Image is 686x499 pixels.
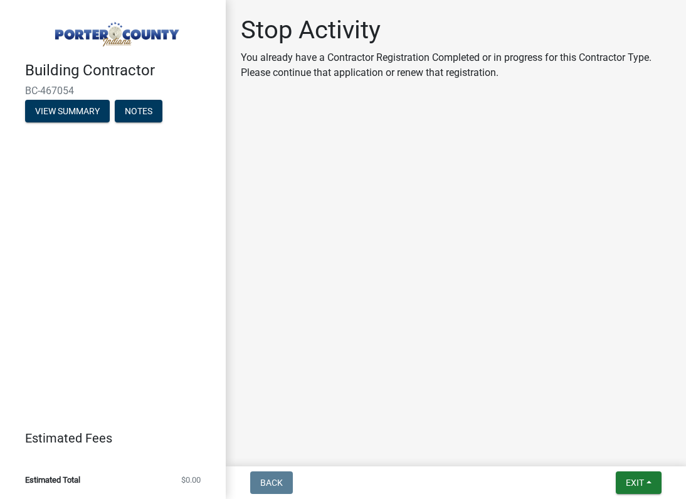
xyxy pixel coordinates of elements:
[181,476,201,484] span: $0.00
[626,478,644,488] span: Exit
[10,426,206,451] a: Estimated Fees
[241,50,671,80] p: You already have a Contractor Registration Completed or in progress for this Contractor Type. Ple...
[616,471,662,494] button: Exit
[250,471,293,494] button: Back
[25,107,110,117] wm-modal-confirm: Summary
[115,107,162,117] wm-modal-confirm: Notes
[25,85,201,97] span: BC-467054
[25,476,80,484] span: Estimated Total
[260,478,283,488] span: Back
[241,15,671,45] h1: Stop Activity
[115,100,162,122] button: Notes
[25,13,206,48] img: Porter County, Indiana
[25,62,216,80] h4: Building Contractor
[25,100,110,122] button: View Summary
